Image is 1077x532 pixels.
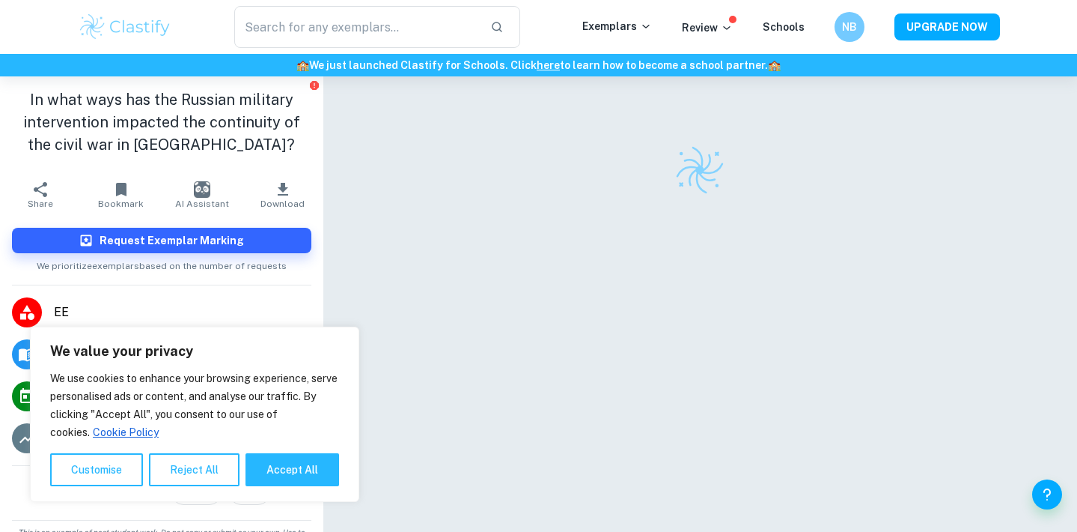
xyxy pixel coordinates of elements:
img: Clastify logo [674,144,726,196]
button: Report issue [309,79,320,91]
h6: Request Exemplar Marking [100,232,244,249]
button: Download [242,174,323,216]
button: Help and Feedback [1032,480,1062,510]
input: Search for any exemplars... [234,6,479,48]
p: Review [682,19,733,36]
p: Exemplars [582,18,652,34]
h6: We just launched Clastify for Schools. Click to learn how to become a school partner. [3,57,1074,73]
p: We use cookies to enhance your browsing experience, serve personalised ads or content, and analys... [50,369,339,441]
button: Request Exemplar Marking [12,228,311,253]
button: Accept All [245,453,339,486]
button: NB [835,12,864,42]
button: AI Assistant [162,174,242,216]
span: Share [28,199,53,209]
span: AI Assistant [175,199,229,209]
span: EE [54,303,311,321]
span: 🏫 [768,59,781,71]
button: Reject All [149,453,239,486]
a: Cookie Policy [92,426,159,439]
img: AI Assistant [194,181,210,198]
span: Download [260,199,305,209]
img: Clastify logo [78,12,173,42]
button: Customise [50,453,143,486]
a: Schools [763,21,805,33]
p: We value your privacy [50,342,339,360]
a: here [537,59,560,71]
h1: In what ways has the Russian military intervention impacted the continuity of the civil war in [G... [12,88,311,156]
span: We prioritize exemplars based on the number of requests [37,253,287,273]
div: We value your privacy [30,327,359,502]
button: Bookmark [81,174,162,216]
span: 🏫 [296,59,309,71]
button: UPGRADE NOW [894,13,1000,40]
h6: NB [840,19,858,35]
span: Bookmark [98,199,144,209]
